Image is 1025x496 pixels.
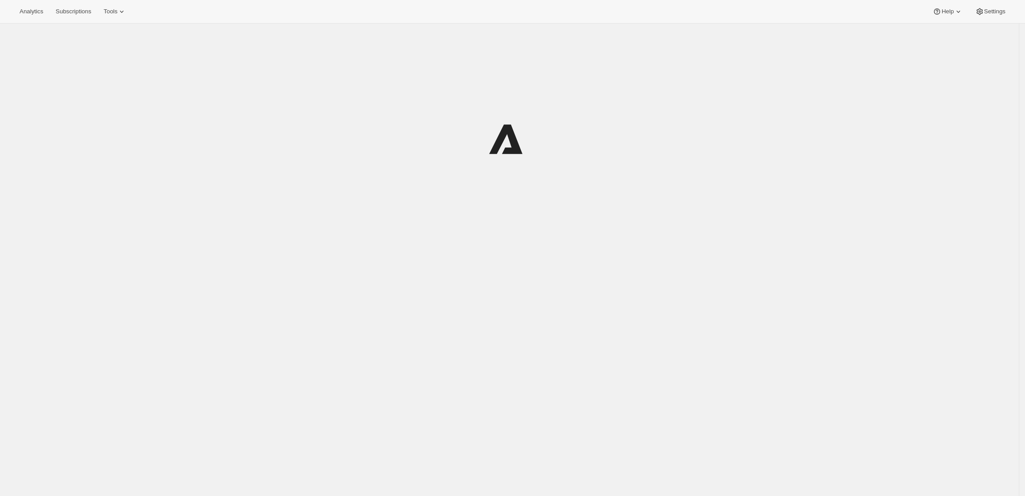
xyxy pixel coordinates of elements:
[56,8,91,15] span: Subscriptions
[970,5,1011,18] button: Settings
[927,5,968,18] button: Help
[20,8,43,15] span: Analytics
[984,8,1005,15] span: Settings
[14,5,48,18] button: Analytics
[98,5,132,18] button: Tools
[104,8,117,15] span: Tools
[50,5,96,18] button: Subscriptions
[941,8,953,15] span: Help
